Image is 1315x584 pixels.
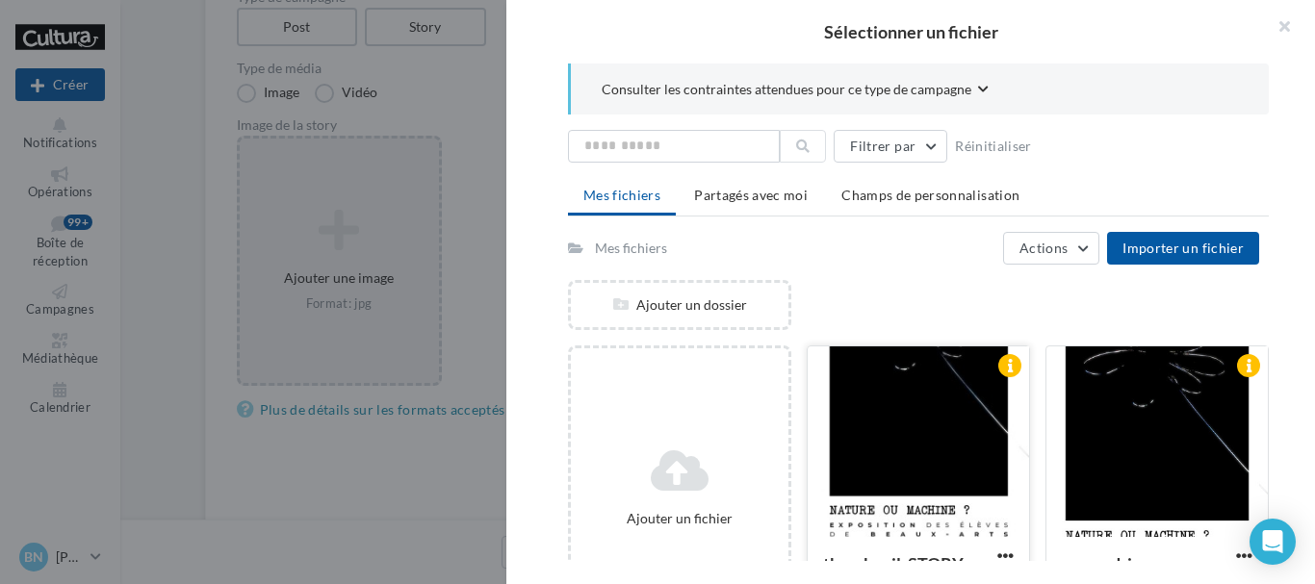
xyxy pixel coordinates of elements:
[1122,240,1244,256] span: Importer un fichier
[1019,240,1068,256] span: Actions
[602,80,971,99] span: Consulter les contraintes attendues pour ce type de campagne
[834,130,947,163] button: Filtrer par
[579,509,781,528] div: Ajouter un fichier
[602,79,989,103] button: Consulter les contraintes attendues pour ce type de campagne
[1003,232,1099,265] button: Actions
[537,23,1284,40] h2: Sélectionner un fichier
[595,239,667,258] div: Mes fichiers
[583,187,660,203] span: Mes fichiers
[1062,553,1132,574] span: expo adri
[947,135,1040,158] button: Réinitialiser
[694,187,808,203] span: Partagés avec moi
[841,187,1019,203] span: Champs de personnalisation
[1107,232,1259,265] button: Importer un fichier
[1250,519,1296,565] div: Open Intercom Messenger
[571,295,788,315] div: Ajouter un dossier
